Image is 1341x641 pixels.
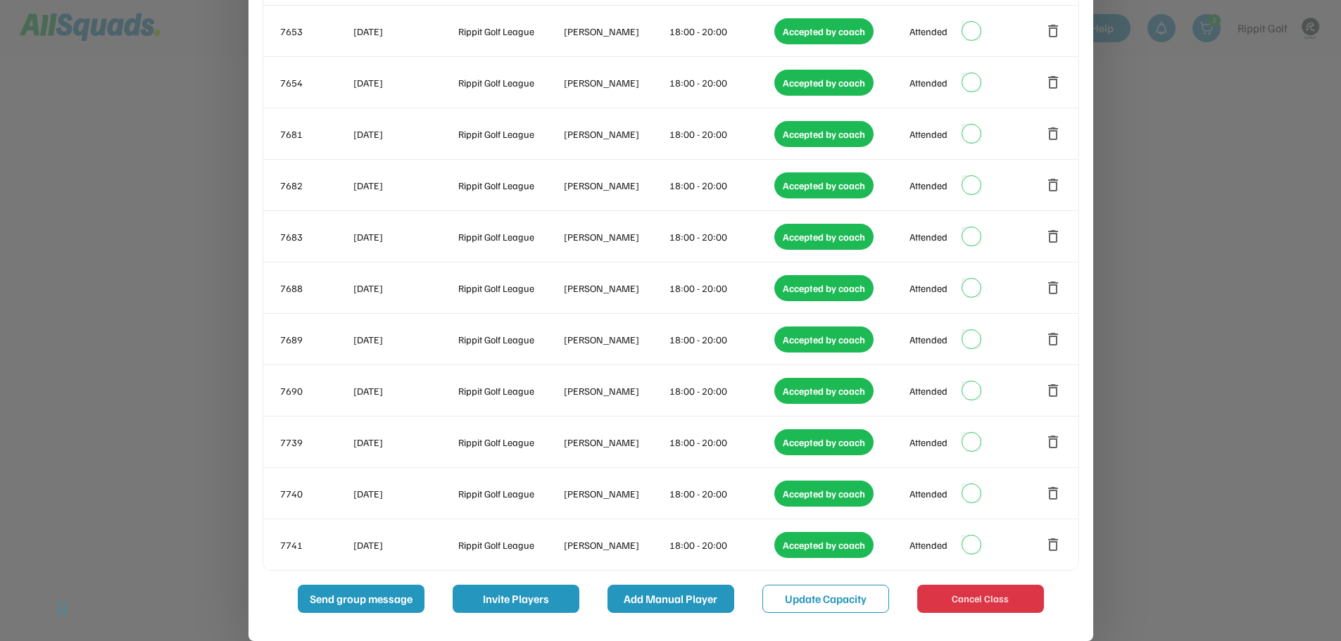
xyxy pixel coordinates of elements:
[280,75,351,90] div: 7654
[1045,74,1062,91] button: delete
[458,24,561,39] div: Rippit Golf League
[909,383,947,398] div: Attended
[458,383,561,398] div: Rippit Golf League
[669,486,772,501] div: 18:00 - 20:00
[280,229,351,244] div: 7683
[762,585,889,613] button: Update Capacity
[1045,382,1062,399] button: delete
[669,75,772,90] div: 18:00 - 20:00
[564,127,667,141] div: [PERSON_NAME]
[909,281,947,296] div: Attended
[774,532,874,558] div: Accepted by coach
[458,281,561,296] div: Rippit Golf League
[458,127,561,141] div: Rippit Golf League
[564,281,667,296] div: [PERSON_NAME]
[353,435,456,450] div: [DATE]
[280,281,351,296] div: 7688
[774,18,874,44] div: Accepted by coach
[669,538,772,552] div: 18:00 - 20:00
[917,585,1044,613] button: Cancel Class
[607,585,734,613] button: Add Manual Player
[774,378,874,404] div: Accepted by coach
[564,24,667,39] div: [PERSON_NAME]
[353,24,456,39] div: [DATE]
[280,24,351,39] div: 7653
[909,127,947,141] div: Attended
[909,178,947,193] div: Attended
[909,75,947,90] div: Attended
[353,127,456,141] div: [DATE]
[669,435,772,450] div: 18:00 - 20:00
[1045,228,1062,245] button: delete
[458,332,561,347] div: Rippit Golf League
[1045,23,1062,39] button: delete
[774,121,874,147] div: Accepted by coach
[1045,177,1062,193] button: delete
[669,178,772,193] div: 18:00 - 20:00
[564,538,667,552] div: [PERSON_NAME]
[774,275,874,301] div: Accepted by coach
[1045,433,1062,450] button: delete
[1045,536,1062,553] button: delete
[564,178,667,193] div: [PERSON_NAME]
[280,127,351,141] div: 7681
[298,585,424,613] button: Send group message
[774,70,874,96] div: Accepted by coach
[353,383,456,398] div: [DATE]
[353,281,456,296] div: [DATE]
[453,585,579,613] button: Invite Players
[669,281,772,296] div: 18:00 - 20:00
[458,178,561,193] div: Rippit Golf League
[280,332,351,347] div: 7689
[564,435,667,450] div: [PERSON_NAME]
[564,75,667,90] div: [PERSON_NAME]
[353,538,456,552] div: [DATE]
[458,229,561,244] div: Rippit Golf League
[353,486,456,501] div: [DATE]
[909,229,947,244] div: Attended
[353,75,456,90] div: [DATE]
[353,178,456,193] div: [DATE]
[909,332,947,347] div: Attended
[909,24,947,39] div: Attended
[1045,125,1062,142] button: delete
[774,326,874,353] div: Accepted by coach
[669,383,772,398] div: 18:00 - 20:00
[1045,331,1062,348] button: delete
[774,481,874,507] div: Accepted by coach
[280,178,351,193] div: 7682
[1045,279,1062,296] button: delete
[774,429,874,455] div: Accepted by coach
[1045,485,1062,502] button: delete
[458,75,561,90] div: Rippit Golf League
[353,332,456,347] div: [DATE]
[280,383,351,398] div: 7690
[353,229,456,244] div: [DATE]
[458,435,561,450] div: Rippit Golf League
[564,229,667,244] div: [PERSON_NAME]
[774,172,874,198] div: Accepted by coach
[669,229,772,244] div: 18:00 - 20:00
[909,538,947,552] div: Attended
[774,224,874,250] div: Accepted by coach
[564,332,667,347] div: [PERSON_NAME]
[458,538,561,552] div: Rippit Golf League
[909,486,947,501] div: Attended
[669,332,772,347] div: 18:00 - 20:00
[458,486,561,501] div: Rippit Golf League
[669,127,772,141] div: 18:00 - 20:00
[564,486,667,501] div: [PERSON_NAME]
[564,383,667,398] div: [PERSON_NAME]
[909,435,947,450] div: Attended
[669,24,772,39] div: 18:00 - 20:00
[280,435,351,450] div: 7739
